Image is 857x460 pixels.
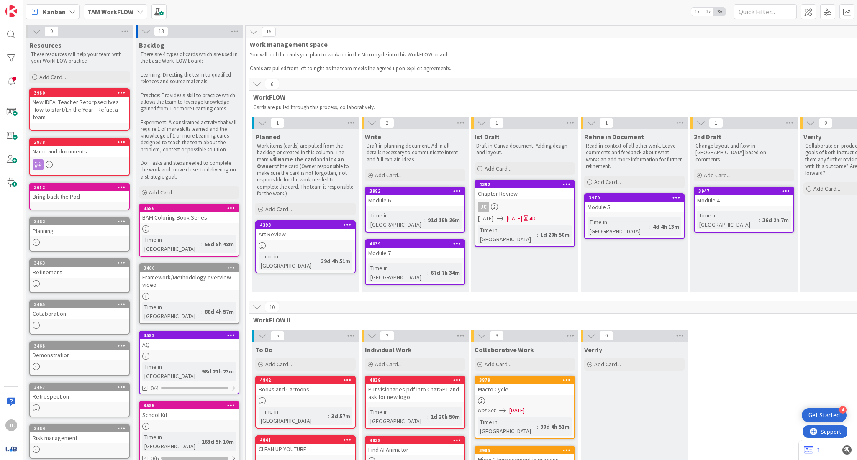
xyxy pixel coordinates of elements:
span: : [328,411,329,421]
div: New IDEA: Teacher Retorpsecitves How to start/En the Year - Refuel a team [30,97,129,123]
span: Write [365,133,381,141]
div: Collaboration [30,308,129,319]
div: 1d 20h 50m [538,230,572,239]
div: 3586 [140,204,239,212]
div: Risk management [30,432,129,443]
div: 88d 4h 57m [203,307,236,316]
p: Change layout and flow in [GEOGRAPHIC_DATA] based on comments. [695,143,793,163]
span: : [537,422,538,431]
div: Chapter Review [475,188,574,199]
div: 3980New IDEA: Teacher Retorpsecitves How to start/En the Year - Refuel a team [30,89,129,123]
div: Books and Cartoons [256,384,355,395]
div: 3466 [144,265,239,271]
span: 2x [703,8,714,16]
div: 3464 [34,426,129,432]
span: Add Card... [704,171,731,179]
span: 3x [714,8,725,16]
div: Bring back the Pod [30,191,129,202]
img: Visit kanbanzone.com [5,5,17,17]
div: 3468 [30,342,129,350]
div: Time in [GEOGRAPHIC_DATA] [142,302,201,321]
div: 4841CLEAN UP YOUTUBE [256,436,355,455]
div: Time in [GEOGRAPHIC_DATA] [142,362,198,381]
input: Quick Filter... [734,4,797,19]
div: Get Started [808,411,840,419]
div: 4d 4h 13m [651,222,681,231]
div: 4842 [260,377,355,383]
span: : [427,268,428,277]
div: Put Visionaries pdf into ChatGPT and ask for new logo [366,384,464,402]
div: 3982 [366,187,464,195]
span: Add Card... [375,171,402,179]
i: Not Set [478,406,496,414]
span: : [424,215,426,225]
div: 3947Module 4 [695,187,793,206]
div: 4039 [366,240,464,248]
p: Experiment: A constrained activity that will require 1 of mare skills learned and the knowledge o... [141,119,238,153]
div: 163d 5h 10m [200,437,236,446]
span: Individual Work [365,345,412,354]
span: [DATE] [509,406,525,415]
div: Macro Cycle [475,384,574,395]
div: CLEAN UP YOUTUBE [256,444,355,455]
span: : [201,307,203,316]
div: 3465 [30,301,129,308]
div: 4842 [256,376,355,384]
span: 0/4 [151,384,159,393]
span: Add Card... [265,360,292,368]
div: 56d 8h 48m [203,240,236,249]
span: : [201,240,203,249]
span: Add Card... [375,360,402,368]
div: 3463 [30,259,129,267]
span: Add Card... [594,360,621,368]
span: 2 [380,331,394,341]
div: 3462 [34,219,129,225]
div: 3d 57m [329,411,352,421]
span: Add Card... [485,360,511,368]
div: 3468Demonstration [30,342,129,360]
div: 4392 [475,181,574,188]
div: Module 5 [585,202,684,212]
div: School Kit [140,409,239,420]
span: !st Draft [475,133,500,141]
span: Verify [584,345,602,354]
span: 1x [691,8,703,16]
div: 3612 [34,184,129,190]
span: [DATE] [507,214,522,223]
div: 2978Name and documents [30,138,129,157]
div: 2978 [30,138,129,146]
div: 3979Module 5 [585,194,684,212]
div: 4392 [479,181,574,187]
div: Time in [GEOGRAPHIC_DATA] [259,252,318,270]
p: Practice: Provides a skill to practice which allows the team to leverage knowledge gained from 1 ... [141,92,238,112]
span: : [198,437,200,446]
p: Learning: Directing the team to qualified refences and source materials [141,72,238,85]
div: 3612 [30,184,129,191]
span: 16 [262,27,276,37]
div: 67d 7h 34m [428,268,462,277]
div: 3466Framework/Methodology overview video [140,264,239,290]
div: 91d 18h 26m [426,215,462,225]
div: Time in [GEOGRAPHIC_DATA] [368,263,427,282]
div: Planning [30,225,129,236]
div: Module 7 [366,248,464,258]
div: AQT [140,339,239,350]
div: Module 6 [366,195,464,206]
div: 3582AQT [140,332,239,350]
span: 2 [380,118,394,128]
div: 4841 [256,436,355,444]
span: : [427,412,428,421]
div: BAM Coloring Book Series [140,212,239,223]
div: 3463Refinement [30,259,129,278]
div: 3585School Kit [140,402,239,420]
span: 6 [265,79,279,89]
div: 4841 [260,437,355,443]
span: 3 [490,331,504,341]
span: Add Card... [594,178,621,186]
div: 4039Module 7 [366,240,464,258]
span: Support [18,1,38,11]
span: 1 [490,118,504,128]
span: 1 [270,118,285,128]
div: JC [478,202,489,212]
div: Find AI Animator [366,444,464,455]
